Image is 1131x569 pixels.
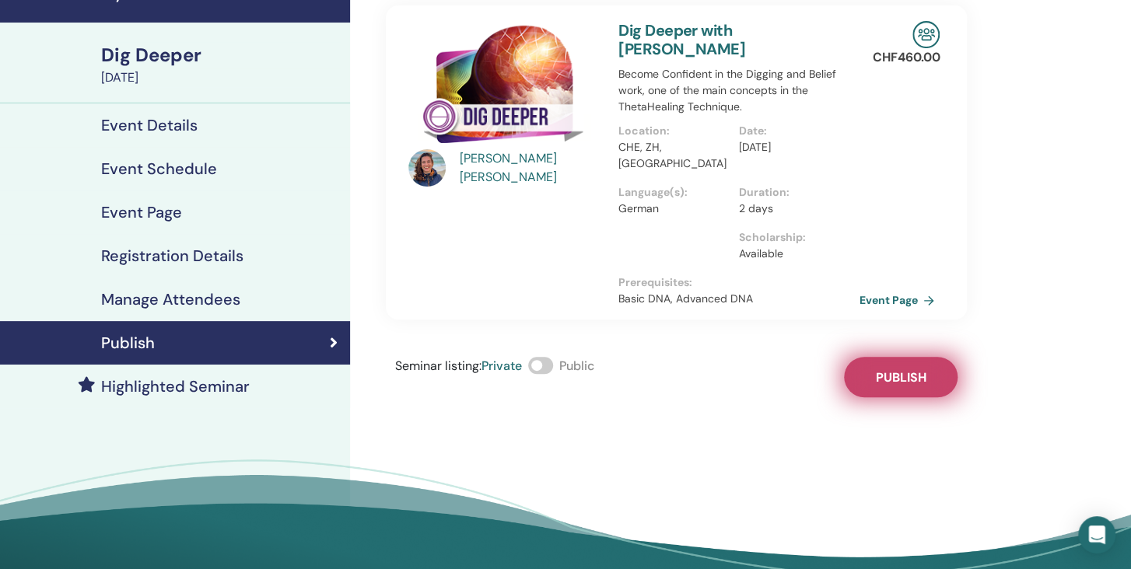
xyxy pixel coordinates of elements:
h4: Publish [101,333,155,352]
p: Language(s) : [618,184,730,201]
p: Prerequisites : [618,274,859,291]
h4: Event Page [101,203,182,222]
a: [PERSON_NAME] [PERSON_NAME] [460,149,604,187]
h4: Event Schedule [101,159,217,178]
a: Event Page [859,288,940,312]
p: Available [739,246,850,262]
img: In-Person Seminar [912,21,940,48]
span: Public [559,358,594,374]
button: Publish [844,357,958,397]
span: Publish [876,369,926,386]
div: [DATE] [101,68,341,87]
p: Location : [618,123,730,139]
a: Dig Deeper with [PERSON_NAME] [618,20,745,59]
h4: Highlighted Seminar [101,377,250,396]
span: Seminar listing : [395,358,481,374]
div: Open Intercom Messenger [1078,516,1115,553]
div: Dig Deeper [101,42,341,68]
h4: Manage Attendees [101,290,240,309]
p: CHF 460.00 [872,48,940,67]
h4: Event Details [101,116,198,134]
p: Date : [739,123,850,139]
h4: Registration Details [101,246,243,265]
p: 2 days [739,201,850,217]
p: Become Confident in the Digging and Belief work, one of the main concepts in the ThetaHealing Tec... [618,66,859,115]
p: Duration : [739,184,850,201]
span: Private [481,358,522,374]
img: Dig Deeper [408,21,600,154]
p: German [618,201,730,217]
p: CHE, ZH, [GEOGRAPHIC_DATA] [618,139,730,172]
img: default.jpg [408,149,446,187]
p: Scholarship : [739,229,850,246]
p: Basic DNA, Advanced DNA [618,291,859,307]
a: Dig Deeper[DATE] [92,42,350,87]
p: [DATE] [739,139,850,155]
